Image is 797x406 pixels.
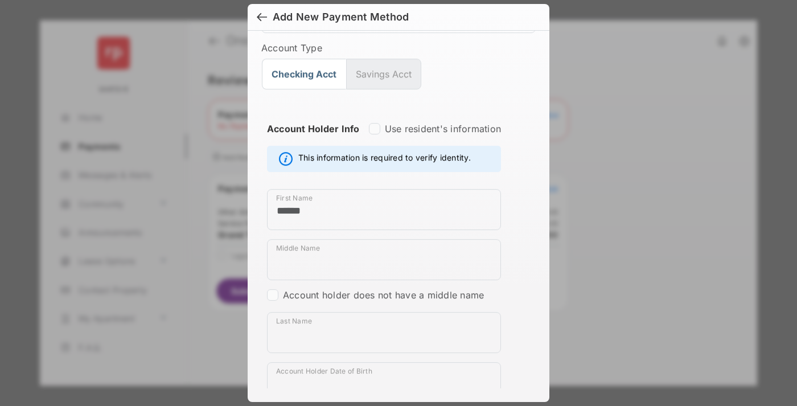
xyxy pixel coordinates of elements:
[261,42,536,54] label: Account Type
[346,59,421,89] button: Savings Acct
[298,152,471,166] span: This information is required to verify identity.
[267,123,360,155] strong: Account Holder Info
[273,11,409,23] div: Add New Payment Method
[385,123,501,134] label: Use resident's information
[283,289,484,301] label: Account holder does not have a middle name
[262,59,346,89] button: Checking Acct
